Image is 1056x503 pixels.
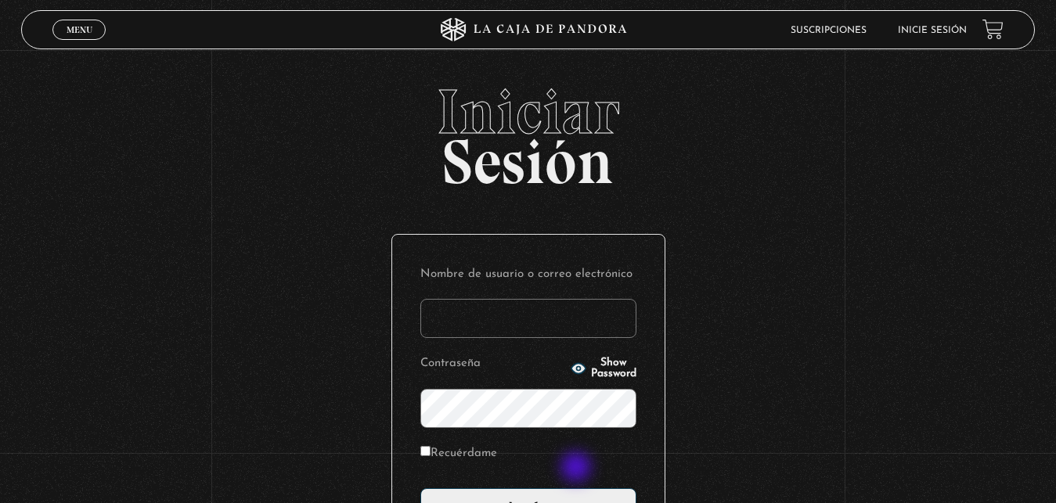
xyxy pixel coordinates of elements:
span: Menu [67,25,92,34]
label: Recuérdame [420,442,497,466]
a: Suscripciones [791,26,867,35]
a: Inicie sesión [898,26,967,35]
a: View your shopping cart [982,19,1004,40]
h2: Sesión [21,81,1035,181]
span: Show Password [591,357,636,379]
button: Show Password [571,357,636,379]
span: Cerrar [61,38,98,49]
label: Nombre de usuario o correo electrónico [420,263,636,287]
span: Iniciar [21,81,1035,143]
label: Contraseña [420,352,566,376]
input: Recuérdame [420,446,431,456]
